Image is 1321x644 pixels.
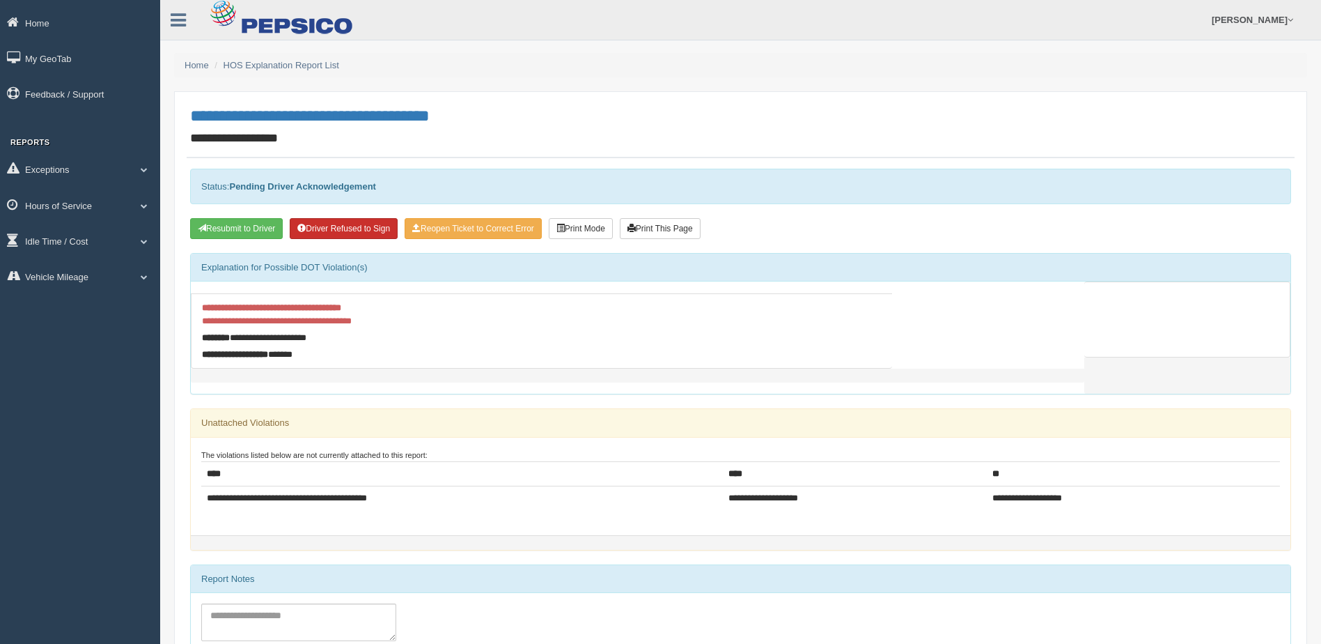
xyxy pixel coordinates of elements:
[191,409,1290,437] div: Unattached Violations
[191,565,1290,593] div: Report Notes
[191,254,1290,282] div: Explanation for Possible DOT Violation(s)
[405,218,542,239] button: Reopen Ticket
[229,181,375,192] strong: Pending Driver Acknowledgement
[201,451,428,459] small: The violations listed below are not currently attached to this report:
[185,60,209,70] a: Home
[190,218,283,239] button: Resubmit To Driver
[290,218,398,239] button: Driver Refused to Sign
[224,60,339,70] a: HOS Explanation Report List
[620,218,701,239] button: Print This Page
[549,218,613,239] button: Print Mode
[190,169,1291,204] div: Status:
